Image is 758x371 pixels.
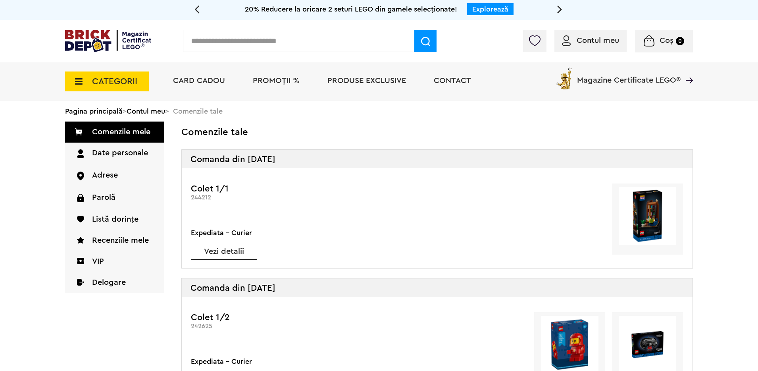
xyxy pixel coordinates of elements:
[65,143,164,165] a: Date personale
[562,37,619,44] a: Contul meu
[660,37,673,44] span: Coș
[472,6,508,13] a: Explorează
[173,77,225,85] a: Card Cadou
[182,150,693,168] div: Comanda din [DATE]
[92,77,137,86] span: CATEGORII
[577,37,619,44] span: Contul meu
[65,122,164,143] a: Comenzile mele
[65,101,693,122] div: > > Comenzile tale
[181,127,693,137] h2: Comenzile tale
[577,66,681,84] span: Magazine Certificate LEGO®
[191,323,376,330] div: 242625
[676,37,684,45] small: 0
[182,278,693,297] div: Comanda din [DATE]
[253,77,300,85] a: PROMOȚII %
[191,227,257,238] div: Expediata - Curier
[191,247,257,255] a: Vezi detalii
[434,77,471,85] a: Contact
[191,312,376,323] h3: Colet 1/2
[245,6,457,13] span: 20% Reducere la oricare 2 seturi LEGO din gamele selecționate!
[327,77,406,85] a: Produse exclusive
[681,66,693,74] a: Magazine Certificate LEGO®
[191,194,376,201] div: 244212
[65,165,164,187] a: Adrese
[65,187,164,209] a: Parolă
[65,230,164,251] a: Recenziile mele
[127,108,165,115] a: Contul meu
[65,108,123,115] a: Pagina principală
[191,356,257,367] div: Expediata - Curier
[65,272,164,293] a: Delogare
[191,184,376,194] h3: Colet 1/1
[65,251,164,272] a: VIP
[65,209,164,230] a: Listă dorințe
